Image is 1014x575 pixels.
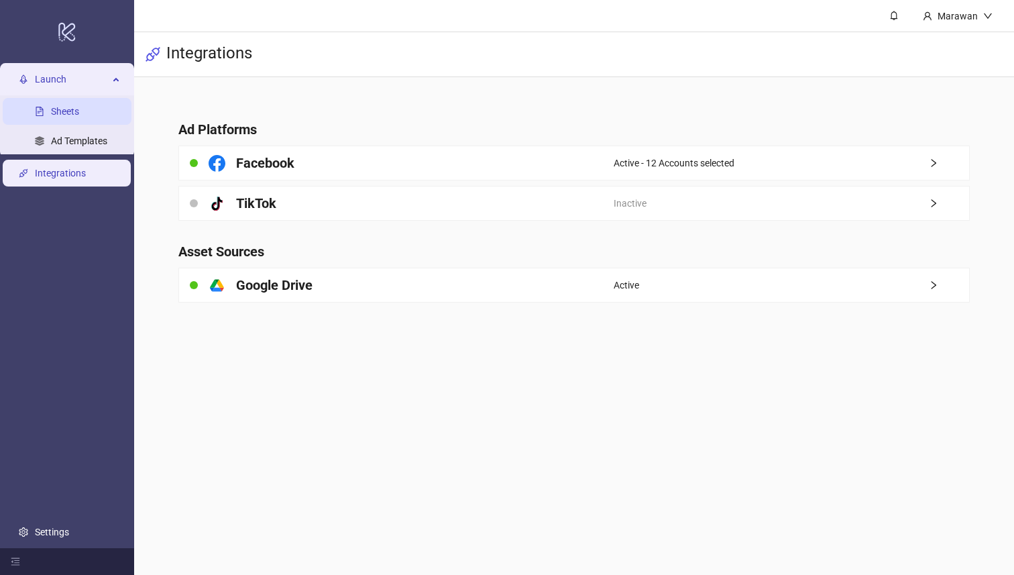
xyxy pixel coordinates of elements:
[35,168,86,179] a: Integrations
[35,527,69,537] a: Settings
[923,11,932,21] span: user
[614,278,639,293] span: Active
[929,199,969,208] span: right
[932,9,983,23] div: Marawan
[178,146,969,180] a: FacebookActive - 12 Accounts selectedright
[19,75,28,85] span: rocket
[236,194,276,213] h4: TikTok
[614,196,646,211] span: Inactive
[145,46,161,62] span: api
[889,11,899,20] span: bell
[178,120,969,139] h4: Ad Platforms
[11,557,20,566] span: menu-fold
[929,158,969,168] span: right
[51,107,79,117] a: Sheets
[178,268,969,303] a: Google DriveActiveright
[236,154,294,172] h4: Facebook
[178,186,969,221] a: TikTokInactiveright
[51,136,107,147] a: Ad Templates
[178,242,969,261] h4: Asset Sources
[929,280,969,290] span: right
[983,11,993,21] span: down
[236,276,313,295] h4: Google Drive
[614,156,734,170] span: Active - 12 Accounts selected
[166,43,252,66] h3: Integrations
[35,66,109,93] span: Launch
